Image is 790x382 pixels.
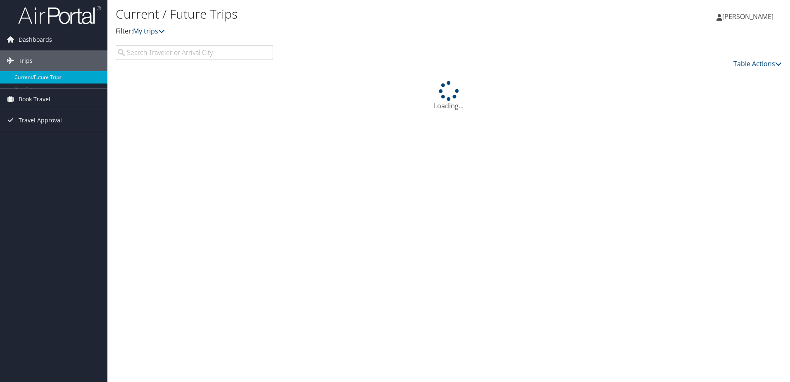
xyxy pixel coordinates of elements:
input: Search Traveler or Arrival City [116,45,273,60]
span: Dashboards [19,29,52,50]
div: Loading... [116,81,782,111]
span: Book Travel [19,89,50,110]
span: Trips [19,50,33,71]
img: airportal-logo.png [18,5,101,25]
a: [PERSON_NAME] [716,4,782,29]
h1: Current / Future Trips [116,5,560,23]
p: Filter: [116,26,560,37]
span: [PERSON_NAME] [722,12,773,21]
a: My trips [133,26,165,36]
span: Travel Approval [19,110,62,131]
a: Table Actions [733,59,782,68]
